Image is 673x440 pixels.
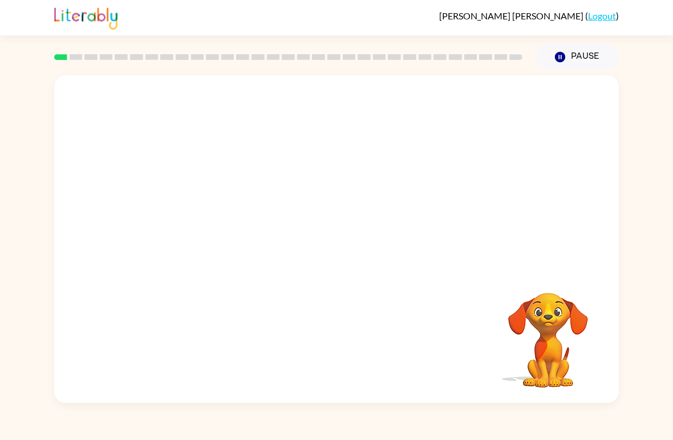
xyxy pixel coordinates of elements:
video: Your browser must support playing .mp4 files to use Literably. Please try using another browser. [491,275,605,389]
div: ( ) [439,10,619,21]
span: [PERSON_NAME] [PERSON_NAME] [439,10,585,21]
button: Pause [536,44,619,70]
a: Logout [588,10,616,21]
img: Literably [54,5,117,30]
